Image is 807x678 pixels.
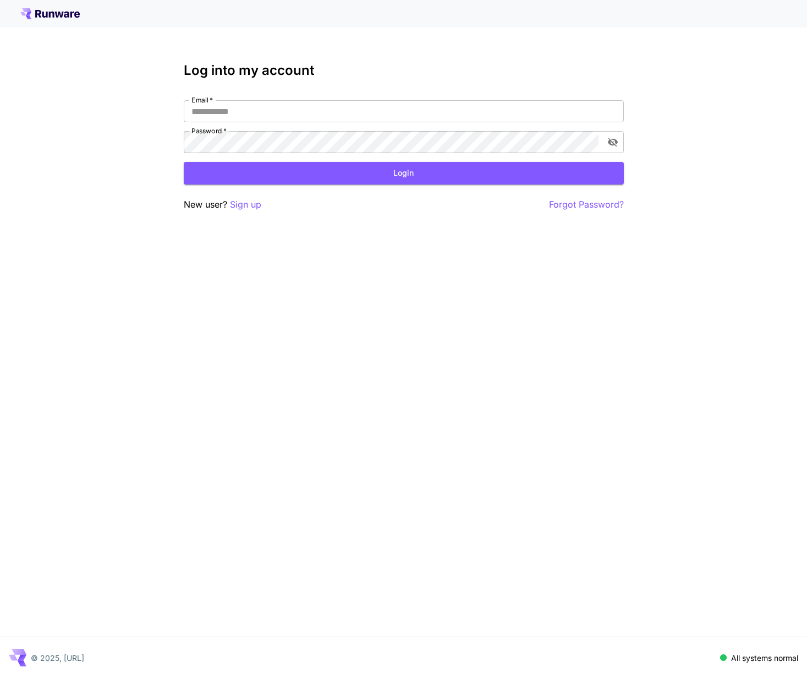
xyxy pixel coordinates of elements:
[731,652,798,664] p: All systems normal
[191,126,227,135] label: Password
[184,198,261,211] p: New user?
[230,198,261,211] button: Sign up
[184,162,624,185] button: Login
[184,63,624,78] h3: Log into my account
[549,198,624,211] button: Forgot Password?
[191,95,213,105] label: Email
[31,652,84,664] p: © 2025, [URL]
[603,132,623,152] button: toggle password visibility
